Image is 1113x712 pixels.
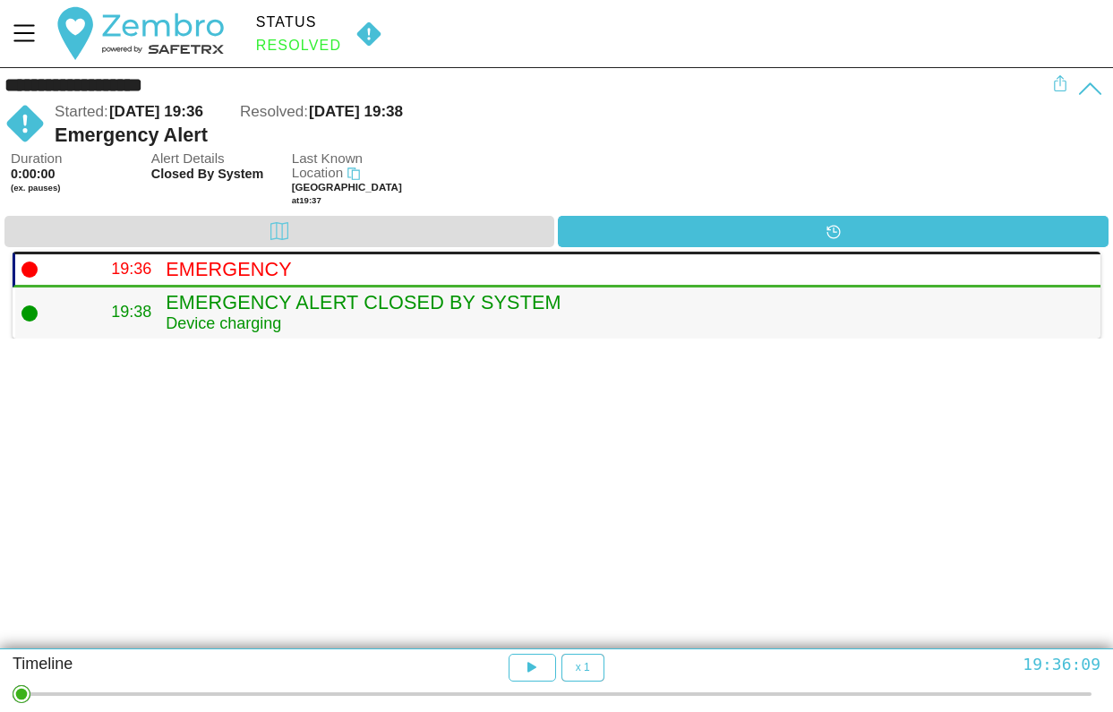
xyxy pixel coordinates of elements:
[240,103,308,120] span: Resolved:
[13,654,372,682] div: Timeline
[55,124,1052,147] div: Emergency Alert
[309,103,403,120] span: [DATE] 19:38
[741,654,1100,674] div: 19:36:09
[166,313,1086,334] div: Device charging
[292,182,402,193] span: [GEOGRAPHIC_DATA]
[348,21,390,47] img: MANUAL.svg
[256,38,342,54] div: Resolved
[151,151,266,167] span: Alert Details
[11,151,125,167] span: Duration
[256,14,342,30] div: Status
[4,103,46,144] img: MANUAL.svg
[166,291,1086,314] h4: Emergency Alert Closed by System
[11,167,56,181] span: 0:00:00
[11,183,125,193] span: (ex. pauses)
[561,654,604,682] button: x 1
[55,103,108,120] span: Started:
[4,216,554,247] div: Map
[292,195,321,205] span: at 19:37
[292,150,363,181] span: Last Known Location
[111,303,151,321] span: 19:38
[576,662,590,673] span: x 1
[558,216,1109,247] div: Timeline
[151,167,266,182] span: Closed By System
[109,103,203,120] span: [DATE] 19:36
[111,260,151,278] span: 19:36
[166,258,1086,281] h4: Emergency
